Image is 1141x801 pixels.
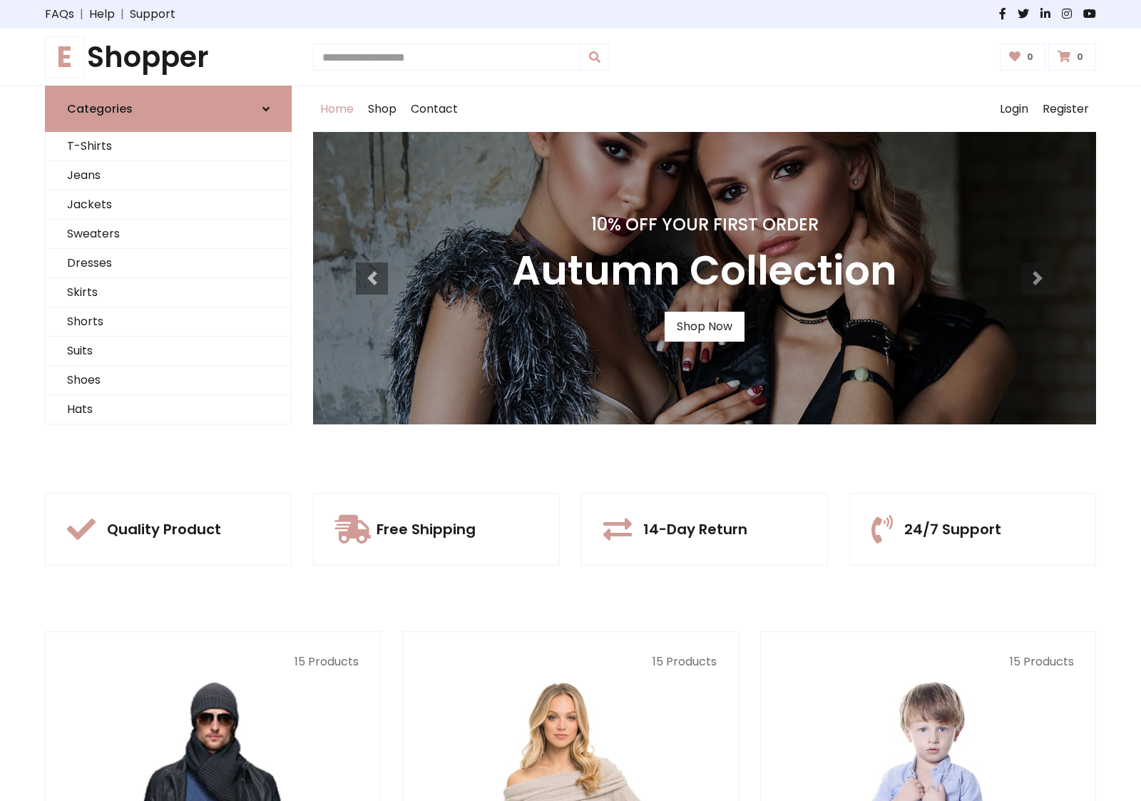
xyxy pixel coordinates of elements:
a: T-Shirts [46,132,291,161]
span: 0 [1073,51,1087,63]
a: Shop [361,86,404,132]
a: Shop Now [665,312,745,342]
a: Dresses [46,249,291,278]
a: Support [130,6,175,23]
h5: 24/7 Support [904,521,1001,538]
h5: Quality Product [107,521,221,538]
a: Categories [45,86,292,132]
h5: Free Shipping [377,521,476,538]
a: Home [313,86,361,132]
a: EShopper [45,40,292,74]
a: Register [1035,86,1096,132]
h4: 10% Off Your First Order [512,215,897,235]
a: Help [89,6,115,23]
a: Skirts [46,278,291,307]
a: Login [993,86,1035,132]
h5: 14-Day Return [643,521,747,538]
h6: Categories [67,102,133,116]
a: Suits [46,337,291,366]
span: E [45,36,84,78]
h3: Autumn Collection [512,247,897,295]
a: 0 [1048,44,1096,71]
p: 15 Products [424,653,716,670]
a: Shoes [46,366,291,395]
a: Jeans [46,161,291,190]
span: | [74,6,89,23]
p: 15 Products [67,653,359,670]
span: | [115,6,130,23]
a: Shorts [46,307,291,337]
p: 15 Products [782,653,1074,670]
span: 0 [1023,51,1037,63]
a: 0 [1000,44,1046,71]
a: Sweaters [46,220,291,249]
a: Hats [46,395,291,424]
a: FAQs [45,6,74,23]
h1: Shopper [45,40,292,74]
a: Contact [404,86,465,132]
a: Jackets [46,190,291,220]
